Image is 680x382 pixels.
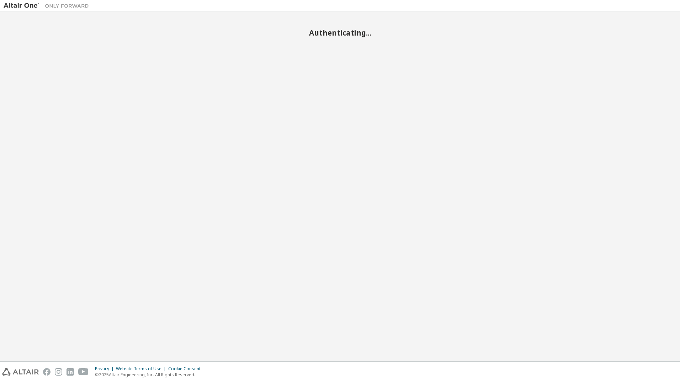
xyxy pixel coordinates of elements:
img: instagram.svg [55,368,62,376]
img: linkedin.svg [67,368,74,376]
div: Privacy [95,366,116,372]
img: Altair One [4,2,92,9]
div: Cookie Consent [168,366,205,372]
p: © 2025 Altair Engineering, Inc. All Rights Reserved. [95,372,205,378]
img: youtube.svg [78,368,89,376]
img: altair_logo.svg [2,368,39,376]
div: Website Terms of Use [116,366,168,372]
h2: Authenticating... [4,28,676,37]
img: facebook.svg [43,368,51,376]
